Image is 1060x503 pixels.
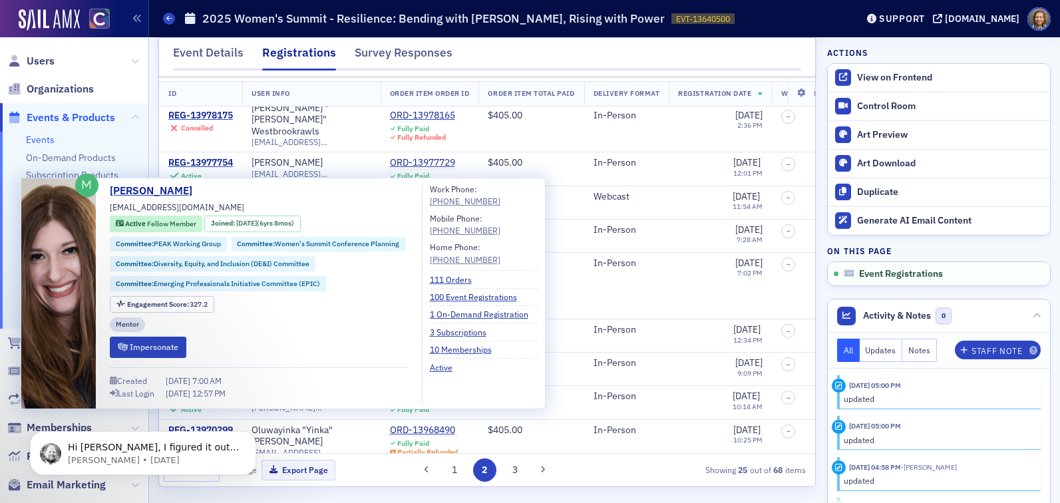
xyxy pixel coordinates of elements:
[787,327,791,335] span: –
[860,339,903,362] button: Updates
[594,391,660,403] div: In-Person
[787,361,791,369] span: –
[676,13,730,25] span: EVT-13640500
[488,109,522,121] span: $405.00
[844,393,1032,405] div: updated
[594,424,660,436] div: In-Person
[733,190,760,202] span: [DATE]
[832,420,846,434] div: Update
[237,239,275,248] span: Committee :
[397,124,429,133] div: Fully Paid
[110,337,186,357] button: Impersonate
[737,268,763,277] time: 7:02 PM
[118,390,154,397] div: Last Login
[181,172,202,180] div: Active
[733,435,763,444] time: 10:25 PM
[430,241,500,265] div: Home Phone:
[844,434,1032,446] div: updated
[110,216,202,232] div: Active: Active: Fellow Member
[430,361,462,373] a: Active
[430,253,500,265] div: [PHONE_NUMBER]
[488,88,574,98] span: Order Item Total Paid
[442,458,466,482] button: 1
[430,212,500,237] div: Mobile Phone:
[7,420,92,435] a: Memberships
[733,424,761,436] span: [DATE]
[430,343,502,355] a: 10 Memberships
[237,239,399,250] a: Committee:Women's Summit Conference Planning
[117,377,147,385] div: Created
[110,276,326,291] div: Committee:
[397,172,429,180] div: Fully Paid
[735,224,763,236] span: [DATE]
[902,339,937,362] button: Notes
[19,9,80,31] img: SailAMX
[945,13,1019,25] div: [DOMAIN_NAME]
[828,64,1050,92] a: View on Frontend
[116,279,154,288] span: Committee :
[236,218,257,228] span: [DATE]
[236,218,294,229] div: (6yrs 8mos)
[168,88,176,98] span: ID
[827,47,868,59] h4: Actions
[7,110,115,125] a: Events & Products
[787,194,791,202] span: –
[879,13,925,25] div: Support
[736,464,750,476] strong: 25
[787,160,791,168] span: –
[397,448,458,456] div: Partially Refunded
[832,460,846,474] div: Update
[972,347,1022,355] div: Staff Note
[116,218,196,229] a: Active Fellow Member
[503,458,526,482] button: 3
[27,110,115,125] span: Events & Products
[10,403,276,496] iframe: Intercom notifications message
[397,439,429,448] div: Fully Paid
[252,448,371,458] span: [EMAIL_ADDRESS][DOMAIN_NAME]
[80,9,110,31] a: View Homepage
[7,335,59,350] a: Orders
[844,474,1032,486] div: updated
[390,110,455,122] a: ORD-13978165
[7,54,55,69] a: Users
[430,195,500,207] a: [PHONE_NUMBER]
[252,102,371,138] a: [PERSON_NAME] "[PERSON_NAME]" Westbrookrawls
[857,215,1043,227] div: Generate AI Email Content
[252,169,371,179] span: [EMAIL_ADDRESS][DOMAIN_NAME]
[733,168,763,178] time: 12:01 PM
[430,291,527,303] a: 100 Event Registrations
[594,157,660,169] div: In-Person
[901,462,957,472] span: Mandy Sharpe
[601,464,806,476] div: Showing out of items
[827,245,1051,257] h4: On this page
[733,156,761,168] span: [DATE]
[116,239,154,248] span: Committee :
[211,218,236,229] span: Joined :
[849,462,901,472] time: 8/22/2025 04:58 PM
[832,379,846,393] div: Update
[828,178,1050,206] button: Duplicate
[168,110,233,122] a: REG-13978175
[26,134,55,146] a: Events
[430,308,538,320] a: 1 On-Demand Registration
[733,202,763,211] time: 11:54 AM
[116,259,309,269] a: Committee:Diversity, Equity, and Inclusion (DE&I) Committee
[787,112,791,120] span: –
[828,149,1050,178] a: Art Download
[252,157,323,169] a: [PERSON_NAME]
[252,424,371,448] div: Oluwayinka "Yinka" [PERSON_NAME]
[1027,7,1051,31] span: Profile
[127,301,208,308] div: 327.2
[252,88,290,98] span: User Info
[737,235,763,244] time: 7:28 AM
[110,201,244,213] span: [EMAIL_ADDRESS][DOMAIN_NAME]
[857,72,1043,84] div: View on Frontend
[936,307,952,324] span: 0
[7,478,106,492] a: Email Marketing
[594,257,660,269] div: In-Person
[737,120,763,130] time: 2:36 PM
